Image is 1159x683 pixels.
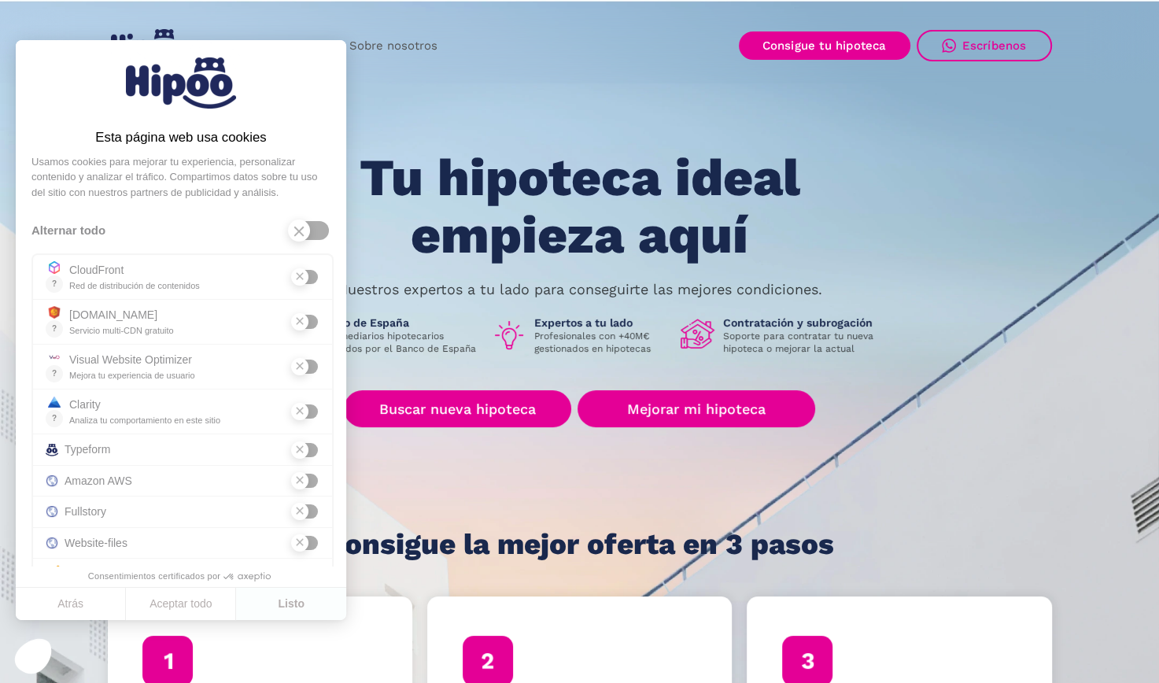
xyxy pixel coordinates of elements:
h1: Tu hipoteca ideal empieza aquí [281,150,877,264]
h1: Contratación y subrogación [723,316,885,330]
p: Intermediarios hipotecarios regulados por el Banco de España [317,330,479,355]
p: Soporte para contratar tu nueva hipoteca o mejorar la actual [723,330,885,355]
a: FAQ [284,31,335,61]
h1: Expertos a tu lado [534,316,668,330]
a: Buscar nueva hipoteca [344,390,571,427]
div: Escríbenos [962,39,1027,53]
a: home [108,23,185,69]
a: Consigue tu hipoteca [739,31,910,60]
h1: Banco de España [317,316,479,330]
a: Sobre nosotros [335,31,452,61]
p: Nuestros expertos a tu lado para conseguirte las mejores condiciones. [338,283,822,296]
h1: Consigue la mejor oferta en 3 pasos [325,529,834,560]
a: Escríbenos [917,30,1052,61]
a: Mejorar mi hipoteca [578,390,814,427]
p: Profesionales con +40M€ gestionados en hipotecas [534,330,668,355]
a: Simulador [197,31,284,61]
